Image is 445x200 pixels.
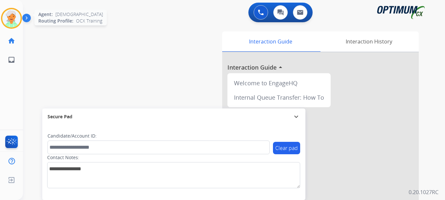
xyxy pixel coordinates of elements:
[47,154,79,161] label: Contact Notes:
[409,188,438,196] p: 0.20.1027RC
[55,11,103,18] span: [DEMOGRAPHIC_DATA]
[8,37,15,45] mat-icon: home
[230,90,328,105] div: Internal Queue Transfer: How To
[273,142,300,154] button: Clear pad
[292,113,300,121] mat-icon: expand_more
[230,76,328,90] div: Welcome to EngageHQ
[48,133,97,139] label: Candidate/Account ID:
[76,18,102,24] span: OCX Training
[319,31,419,52] div: Interaction History
[38,18,73,24] span: Routing Profile:
[2,9,21,27] img: avatar
[38,11,53,18] span: Agent:
[222,31,319,52] div: Interaction Guide
[48,113,72,120] span: Secure Pad
[8,56,15,64] mat-icon: inbox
